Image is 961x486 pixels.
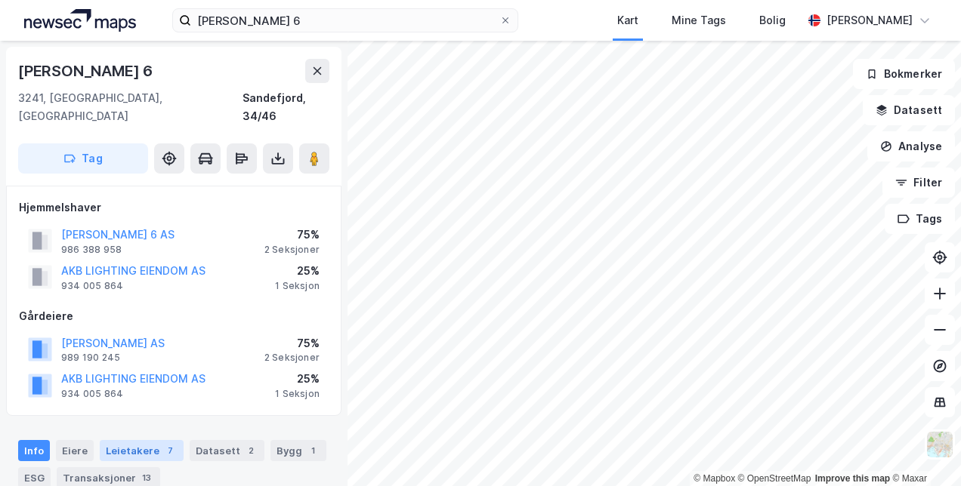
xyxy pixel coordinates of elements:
div: Bolig [759,11,786,29]
div: Gårdeiere [19,307,329,325]
div: Sandefjord, 34/46 [243,89,329,125]
button: Tag [18,143,148,174]
div: Bygg [270,440,326,461]
div: Kart [617,11,638,29]
button: Filter [882,168,955,198]
div: 2 [243,443,258,458]
button: Datasett [863,95,955,125]
div: [PERSON_NAME] 6 [18,59,156,83]
div: Datasett [190,440,264,461]
div: 934 005 864 [61,388,123,400]
div: 3241, [GEOGRAPHIC_DATA], [GEOGRAPHIC_DATA] [18,89,243,125]
button: Bokmerker [853,59,955,89]
a: Mapbox [694,473,735,484]
div: 13 [139,470,154,485]
div: 1 Seksjon [275,280,320,292]
input: Søk på adresse, matrikkel, gårdeiere, leietakere eller personer [191,9,499,32]
div: Eiere [56,440,94,461]
a: OpenStreetMap [738,473,811,484]
div: 934 005 864 [61,280,123,292]
div: Mine Tags [672,11,726,29]
div: Kontrollprogram for chat [885,414,961,486]
div: 25% [275,370,320,388]
div: Hjemmelshaver [19,198,329,217]
div: 989 190 245 [61,352,120,364]
img: logo.a4113a55bc3d86da70a041830d287a7e.svg [24,9,136,32]
button: Analyse [867,131,955,161]
div: 2 Seksjoner [264,352,320,364]
div: Info [18,440,50,461]
a: Improve this map [815,473,890,484]
div: 1 [305,443,320,458]
div: 75% [264,226,320,244]
button: Tags [885,204,955,234]
div: 2 Seksjoner [264,244,320,256]
div: 1 Seksjon [275,388,320,400]
div: 7 [162,443,178,458]
div: 986 388 958 [61,244,122,256]
div: 25% [275,262,320,280]
div: Leietakere [100,440,184,461]
div: 75% [264,334,320,352]
div: [PERSON_NAME] [827,11,913,29]
iframe: Chat Widget [885,414,961,486]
